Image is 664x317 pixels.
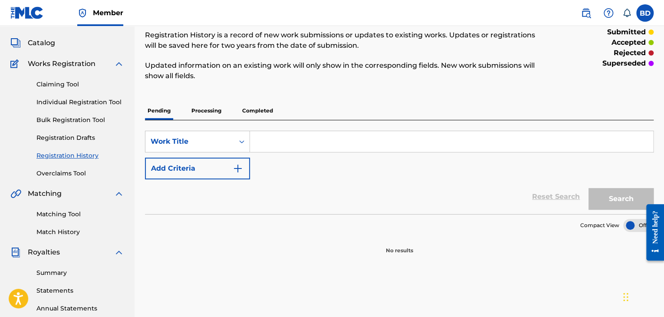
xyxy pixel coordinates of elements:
a: CatalogCatalog [10,38,55,48]
img: Royalties [10,247,21,258]
a: Annual Statements [36,304,124,313]
img: help [603,8,614,18]
p: Updated information on an existing work will only show in the corresponding fields. New work subm... [145,60,536,81]
p: Registration History is a record of new work submissions or updates to existing works. Updates or... [145,30,536,51]
img: Top Rightsholder [77,8,88,18]
p: Processing [189,102,224,120]
img: Works Registration [10,59,22,69]
a: Individual Registration Tool [36,98,124,107]
p: accepted [611,37,646,48]
iframe: Chat Widget [621,275,664,317]
a: Overclaims Tool [36,169,124,178]
img: Matching [10,188,21,199]
img: Catalog [10,38,21,48]
img: expand [114,188,124,199]
img: search [581,8,591,18]
form: Search Form [145,131,654,214]
p: superseded [602,58,646,69]
a: Registration History [36,151,124,160]
a: Statements [36,286,124,295]
a: Registration Drafts [36,133,124,142]
a: SummarySummary [10,17,63,27]
button: Add Criteria [145,158,250,179]
p: rejected [614,48,646,58]
span: Matching [28,188,62,199]
p: Completed [240,102,276,120]
div: Notifications [622,9,631,17]
a: Claiming Tool [36,80,124,89]
a: Summary [36,268,124,277]
span: Catalog [28,38,55,48]
a: Matching Tool [36,210,124,219]
div: Work Title [151,136,229,147]
div: Help [600,4,617,22]
div: User Menu [636,4,654,22]
a: Match History [36,228,124,237]
a: Bulk Registration Tool [36,116,124,125]
p: No results [386,236,413,254]
img: MLC Logo [10,7,44,19]
span: Works Registration [28,59,95,69]
span: Royalties [28,247,60,258]
p: Pending [145,102,173,120]
iframe: Resource Center [640,198,664,267]
a: Public Search [577,4,595,22]
span: Compact View [580,221,619,229]
p: submitted [607,27,646,37]
span: Member [93,8,123,18]
img: expand [114,247,124,258]
div: Drag [623,284,628,310]
img: 9d2ae6d4665cec9f34b9.svg [233,163,243,174]
img: expand [114,59,124,69]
